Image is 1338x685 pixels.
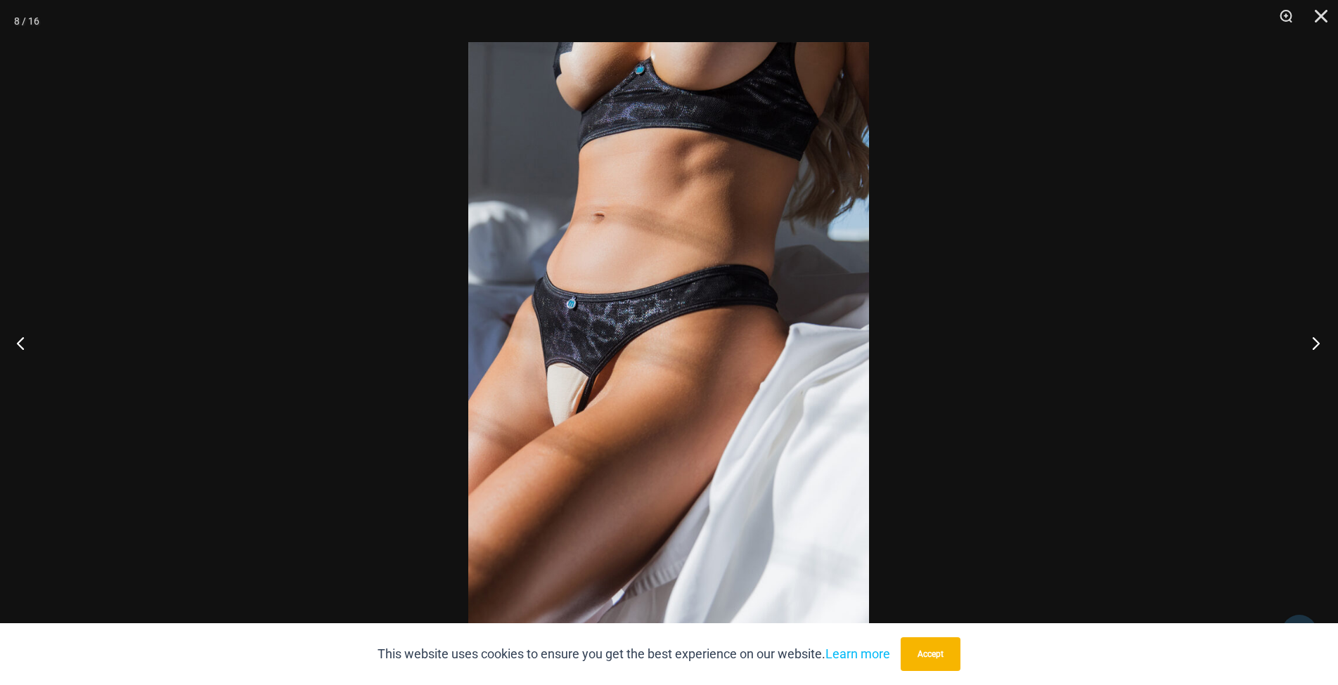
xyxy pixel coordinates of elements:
[1285,308,1338,378] button: Next
[901,637,960,671] button: Accept
[378,644,890,665] p: This website uses cookies to ensure you get the best experience on our website.
[468,42,869,643] img: Nights Fall Silver Leopard 1036 Bra 6046 Thong 07
[825,646,890,661] a: Learn more
[14,11,39,32] div: 8 / 16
